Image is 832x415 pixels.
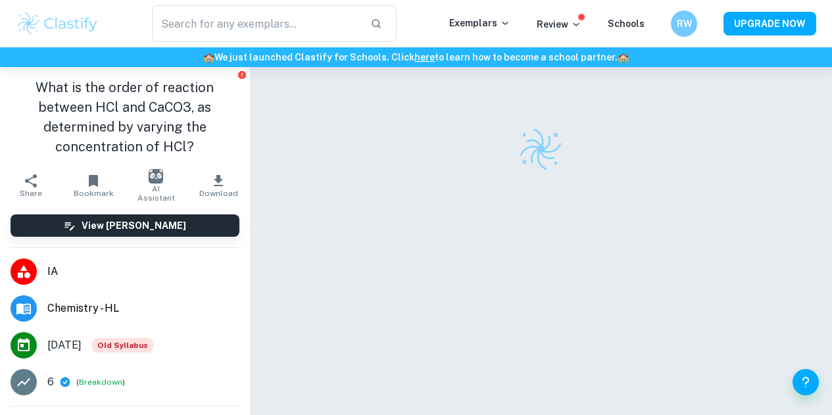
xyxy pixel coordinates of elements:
[11,78,239,157] h1: What is the order of reaction between HCl and CaCO3, as determined by varying the concentration o...
[92,338,153,353] span: Old Syllabus
[74,189,114,198] span: Bookmark
[133,184,180,203] span: AI Assistant
[237,70,247,80] button: Report issue
[20,189,42,198] span: Share
[723,12,816,36] button: UPGRADE NOW
[608,18,645,29] a: Schools
[149,169,163,183] img: AI Assistant
[47,337,82,353] span: [DATE]
[518,126,564,172] img: Clastify logo
[3,50,829,64] h6: We just launched Clastify for Schools. Click to learn how to become a school partner.
[671,11,697,37] button: RW
[47,264,239,280] span: IA
[79,376,122,388] button: Breakdown
[152,5,360,42] input: Search for any exemplars...
[449,16,510,30] p: Exemplars
[618,52,629,62] span: 🏫
[47,374,54,390] p: 6
[537,17,581,32] p: Review
[203,52,214,62] span: 🏫
[92,338,153,353] div: Starting from the May 2025 session, the Chemistry IA requirements have changed. It's OK to refer ...
[47,301,239,316] span: Chemistry - HL
[16,11,99,37] img: Clastify logo
[187,167,250,204] button: Download
[62,167,125,204] button: Bookmark
[125,167,187,204] button: AI Assistant
[76,376,125,389] span: ( )
[414,52,435,62] a: here
[11,214,239,237] button: View [PERSON_NAME]
[82,218,186,233] h6: View [PERSON_NAME]
[677,16,692,31] h6: RW
[199,189,238,198] span: Download
[793,369,819,395] button: Help and Feedback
